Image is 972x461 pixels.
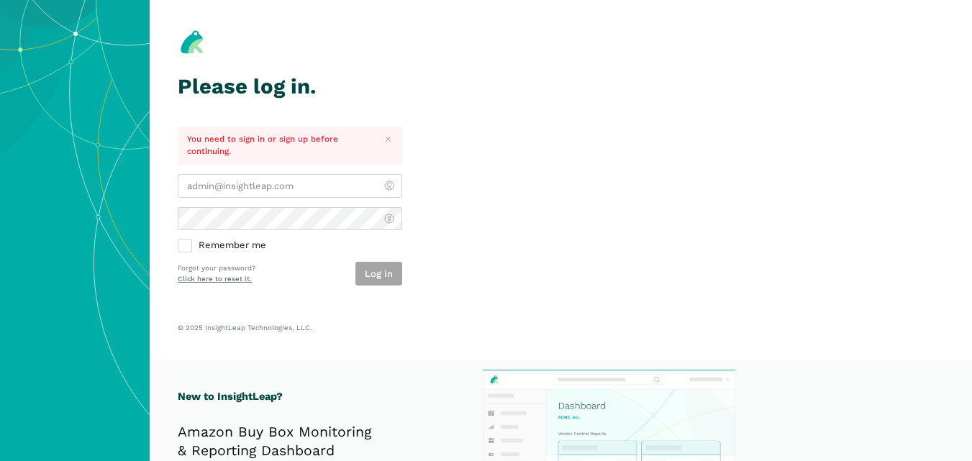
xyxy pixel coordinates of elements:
h1: Please log in. [178,75,402,99]
p: You need to sign in or sign up before continuing. [187,133,371,158]
label: Remember me [178,239,402,252]
button: Close [380,131,396,147]
p: Forgot your password? [178,263,255,274]
p: © 2025 InsightLeap Technologies, LLC. [178,323,944,332]
h1: New to InsightLeap? [178,388,552,405]
a: Click here to reset it. [178,275,252,283]
input: admin@insightleap.com [178,174,402,198]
